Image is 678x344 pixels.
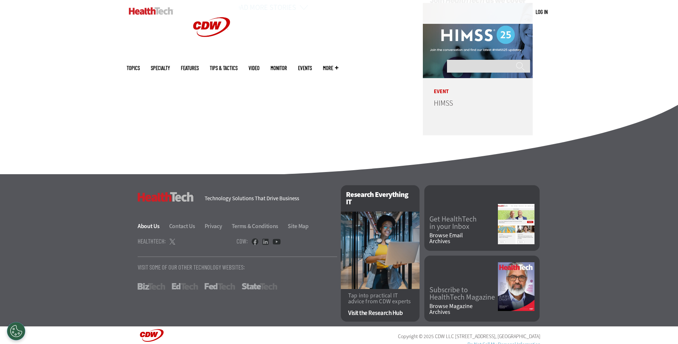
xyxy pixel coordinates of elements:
[398,333,434,340] span: Copyright © 2025
[172,283,198,290] a: EdTech
[341,185,420,212] h2: Research Everything IT
[429,216,498,230] a: Get HealthTechin your Inbox
[210,65,238,71] a: Tips & Tactics
[429,233,498,244] a: Browse EmailArchives
[181,65,199,71] a: Features
[536,8,548,15] a: Log in
[184,48,239,56] a: CDW
[169,222,204,230] a: Contact Us
[498,333,540,340] span: [GEOGRAPHIC_DATA]
[236,238,248,244] h4: CDW:
[242,283,277,290] a: StateTech
[205,222,231,230] a: Privacy
[129,7,173,15] img: Home
[138,192,194,202] h3: HealthTech
[429,286,498,301] a: Subscribe toHealthTech Magazine
[138,283,165,290] a: BizTech
[127,65,140,71] span: Topics
[205,283,235,290] a: FedTech
[498,262,534,311] img: Fall 2025 Cover
[288,222,309,230] a: Site Map
[271,65,287,71] a: MonITor
[348,293,412,304] p: Tap into practical IT advice from CDW experts
[138,222,168,230] a: About Us
[434,98,453,108] a: HIMSS
[323,65,338,71] span: More
[7,322,25,340] button: Open Preferences
[249,65,260,71] a: Video
[7,322,25,340] div: Cookies Settings
[423,78,533,94] p: Event
[298,65,312,71] a: Events
[348,310,412,316] a: Visit the Research Hub
[495,333,496,340] span: ,
[498,204,534,244] img: newsletter screenshot
[138,264,337,270] p: Visit Some Of Our Other Technology Websites:
[205,196,332,201] h4: Technology Solutions That Drive Business
[429,303,498,315] a: Browse MagazineArchives
[232,222,287,230] a: Terms & Conditions
[536,8,548,16] div: User menu
[151,65,170,71] span: Specialty
[138,238,166,244] h4: HealthTech:
[435,333,495,340] span: CDW LLC [STREET_ADDRESS]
